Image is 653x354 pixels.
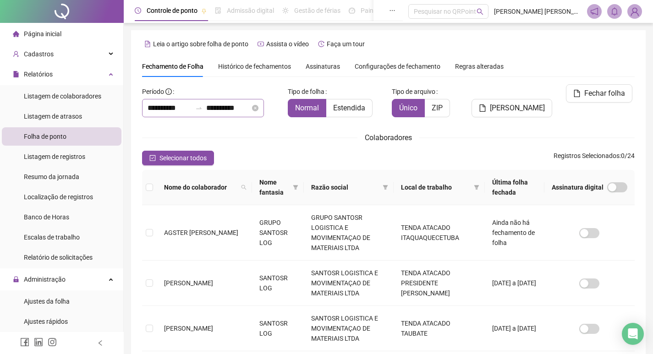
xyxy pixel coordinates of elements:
[24,318,68,325] span: Ajustes rápidos
[24,50,54,58] span: Cadastros
[485,261,544,306] td: [DATE] a [DATE]
[327,40,365,48] span: Faça um tour
[349,7,355,14] span: dashboard
[490,103,545,114] span: [PERSON_NAME]
[472,99,552,117] button: [PERSON_NAME]
[628,5,642,18] img: 46468
[201,8,207,14] span: pushpin
[218,63,291,70] span: Histórico de fechamentos
[258,41,264,47] span: youtube
[24,71,53,78] span: Relatórios
[215,7,221,14] span: file-done
[252,105,258,111] span: close-circle
[389,7,395,14] span: ellipsis
[252,205,304,261] td: GRUPO SANTOSR LOG
[554,151,635,165] span: : 0 / 24
[492,219,535,246] span: Ainda não há fechamento de folha
[479,104,486,112] span: file
[252,306,304,351] td: SANTOSR LOG
[266,40,309,48] span: Assista o vídeo
[135,7,141,14] span: clock-circle
[24,153,85,160] span: Listagem de registros
[164,279,213,287] span: [PERSON_NAME]
[383,185,388,190] span: filter
[24,30,61,38] span: Página inicial
[472,180,481,194] span: filter
[394,205,484,261] td: TENDA ATACADO ITAQUAQUECETUBA
[259,177,289,197] span: Nome fantasia
[304,306,394,351] td: SANTOSR LOGISTICA E MOVIMENTAÇAO DE MATERIAIS LTDA
[291,175,300,199] span: filter
[552,182,604,192] span: Assinatura digital
[13,31,19,37] span: home
[142,151,214,165] button: Selecionar todos
[590,7,598,16] span: notification
[394,261,484,306] td: TENDA ATACADO PRESIDENTE [PERSON_NAME]
[293,185,298,190] span: filter
[306,63,340,70] span: Assinaturas
[394,306,484,351] td: TENDA ATACADO TAUBATE
[399,103,417,112] span: Único
[239,180,248,194] span: search
[144,41,151,47] span: file-text
[147,7,198,14] span: Controle de ponto
[153,40,248,48] span: Leia o artigo sobre folha de ponto
[622,323,644,345] div: Open Intercom Messenger
[477,8,483,15] span: search
[355,63,440,70] span: Configurações de fechamento
[149,155,156,161] span: check-square
[401,182,470,192] span: Local de trabalho
[294,7,340,14] span: Gestão de férias
[142,88,164,95] span: Período
[573,90,581,97] span: file
[365,133,412,142] span: Colaboradores
[288,87,324,97] span: Tipo de folha
[195,104,203,112] span: to
[241,185,247,190] span: search
[20,338,29,347] span: facebook
[165,88,172,95] span: info-circle
[142,63,203,70] span: Fechamento de Folha
[432,103,443,112] span: ZIP
[304,205,394,261] td: GRUPO SANTOSR LOGISTICA E MOVIMENTAÇAO DE MATERIAIS LTDA
[24,133,66,140] span: Folha de ponto
[24,93,101,100] span: Listagem de colaboradores
[474,185,479,190] span: filter
[485,306,544,351] td: [DATE] a [DATE]
[24,213,69,221] span: Banco de Horas
[24,113,82,120] span: Listagem de atrasos
[48,338,57,347] span: instagram
[318,41,324,47] span: history
[494,6,582,16] span: [PERSON_NAME] [PERSON_NAME] - SANTOSR LOGISTICA
[13,51,19,57] span: user-add
[24,193,93,201] span: Localização de registros
[24,276,66,283] span: Administração
[455,63,504,70] span: Regras alteradas
[13,276,19,283] span: lock
[164,229,238,236] span: AGSTER [PERSON_NAME]
[227,7,274,14] span: Admissão digital
[164,182,237,192] span: Nome do colaborador
[584,88,625,99] span: Fechar folha
[24,298,70,305] span: Ajustes da folha
[282,7,289,14] span: sun
[13,71,19,77] span: file
[566,84,632,103] button: Fechar folha
[159,153,207,163] span: Selecionar todos
[195,104,203,112] span: swap-right
[295,103,319,112] span: Normal
[24,234,80,241] span: Escalas de trabalho
[34,338,43,347] span: linkedin
[252,261,304,306] td: SANTOSR LOG
[392,87,435,97] span: Tipo de arquivo
[610,7,619,16] span: bell
[485,170,544,205] th: Última folha fechada
[311,182,379,192] span: Razão social
[97,340,104,346] span: left
[24,254,93,261] span: Relatório de solicitações
[333,103,365,112] span: Estendida
[381,180,390,194] span: filter
[554,152,620,159] span: Registros Selecionados
[24,173,79,180] span: Resumo da jornada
